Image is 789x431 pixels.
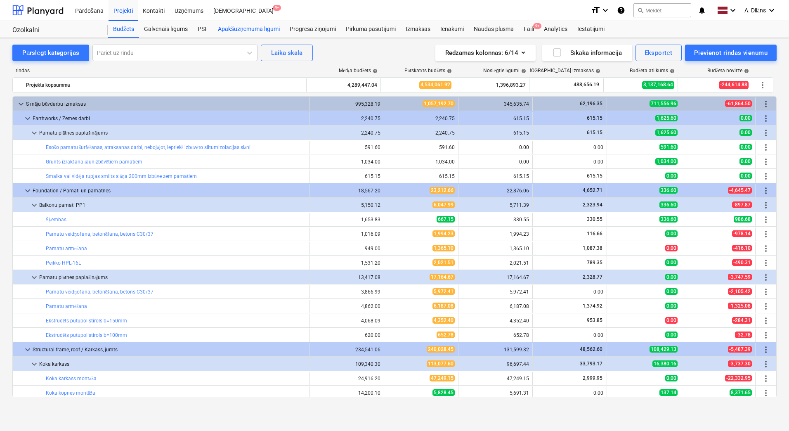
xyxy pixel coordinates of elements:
[29,128,39,138] span: keyboard_arrow_down
[728,5,738,15] i: keyboard_arrow_down
[665,274,678,280] span: 0.00
[341,21,401,38] div: Pirkuma pasūtījumi
[586,317,603,323] span: 953.85
[698,5,706,15] i: notifications
[742,69,749,73] span: help
[748,391,789,431] div: Chat Widget
[579,346,603,352] span: 48,562.60
[582,274,603,280] span: 2,328.77
[33,184,306,197] div: Foundation / Pamati un pamatnes
[767,5,777,15] i: keyboard_arrow_down
[462,101,529,107] div: 345,635.74
[29,359,39,369] span: keyboard_arrow_down
[582,202,603,208] span: 2,323.94
[586,130,603,135] span: 615.15
[313,217,380,223] div: 1,653.83
[39,271,306,284] div: Pamatu plātnes paplašinājums
[469,21,519,38] a: Naudas plūsma
[582,245,603,251] span: 1,087.38
[427,360,455,367] span: 113,077.60
[445,69,452,73] span: help
[665,375,678,381] span: 0.00
[536,390,603,396] div: 0.00
[462,318,529,324] div: 4,352.40
[573,81,600,88] span: 488,656.19
[539,21,572,38] a: Analytics
[586,115,603,121] span: 615.15
[761,229,771,239] span: Vairāk darbību
[483,68,526,74] div: Noslēgtie līgumi
[586,231,603,237] span: 116.66
[313,202,380,208] div: 5,150.12
[193,21,213,38] a: PSF
[435,45,536,61] button: Redzamas kolonnas:6/14
[579,101,603,107] span: 62,196.35
[33,343,306,356] div: Structural frame, roof / Karkass, jumts
[519,21,539,38] a: Faili9+
[432,201,455,208] span: 6,047.99
[39,126,306,140] div: Pamatu plātnes paplašinājums
[39,358,306,371] div: Koka karkass
[432,389,455,396] span: 5,828.45
[582,303,603,309] span: 1,374.92
[694,47,768,58] div: Pievienot rindas vienumu
[313,390,380,396] div: 14,200.10
[739,173,752,179] span: 0.00
[313,173,380,179] div: 615.15
[728,360,752,367] span: -3,737.30
[387,116,455,121] div: 2,240.75
[313,347,380,353] div: 234,541.06
[645,47,673,58] div: Eksportēt
[401,21,435,38] a: Izmaksas
[12,26,98,35] div: Ozolkalni
[23,186,33,196] span: keyboard_arrow_down
[432,288,455,295] span: 5,972.41
[665,173,678,179] span: 0.00
[462,116,529,121] div: 615.15
[46,173,197,179] a: Smalka vai vidēja rupjas smilts slāņa 200mm izbūve zem pamatiem
[761,272,771,282] span: Vairāk darbību
[46,289,154,295] a: Pamatu veidņošana, betonēšana, betons C30/37
[761,301,771,311] span: Vairāk darbību
[33,112,306,125] div: Earthworks / Zemes darbi
[213,21,285,38] div: Apakšuzņēmuma līgumi
[313,303,380,309] div: 4,862.00
[542,45,632,61] button: Sīkāka informācija
[435,21,469,38] a: Ienākumi
[594,69,600,73] span: help
[46,144,250,150] a: Esošo pamatu šurfēšanas, atraksanas darbi, nebojājot, iepriekš izbūvēto siltumizolacijas slāni
[432,317,455,324] span: 4,352.40
[313,246,380,251] div: 949.00
[536,144,603,150] div: 0.00
[685,45,777,61] button: Pievienot rindas vienumu
[462,188,529,194] div: 22,876.06
[665,303,678,309] span: 0.00
[313,361,380,367] div: 109,340.30
[536,159,603,165] div: 0.00
[419,81,451,89] span: 4,534,061.92
[665,245,678,251] span: 0.00
[761,114,771,123] span: Vairāk darbību
[313,332,380,338] div: 620.00
[273,5,281,11] span: 9+
[462,289,529,295] div: 5,972.41
[423,100,455,107] span: 1,057,192.70
[432,303,455,309] span: 6,187.08
[761,171,771,181] span: Vairāk darbību
[744,7,766,14] span: A. Dilāns
[719,81,749,89] span: -244,614.88
[46,159,142,165] a: Grunts izrakšana jaunizbūvētiem pamatiem
[437,216,455,223] span: 667.15
[462,217,529,223] div: 330.55
[46,260,81,266] a: Peikko HPL-16L
[462,390,529,396] div: 5,691.31
[732,230,752,237] span: -978.14
[313,275,380,280] div: 13,417.08
[761,157,771,167] span: Vairāk darbību
[732,245,752,251] span: -416.10
[371,69,378,73] span: help
[46,376,97,381] a: Koka karkass montāža
[462,231,529,237] div: 1,994.23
